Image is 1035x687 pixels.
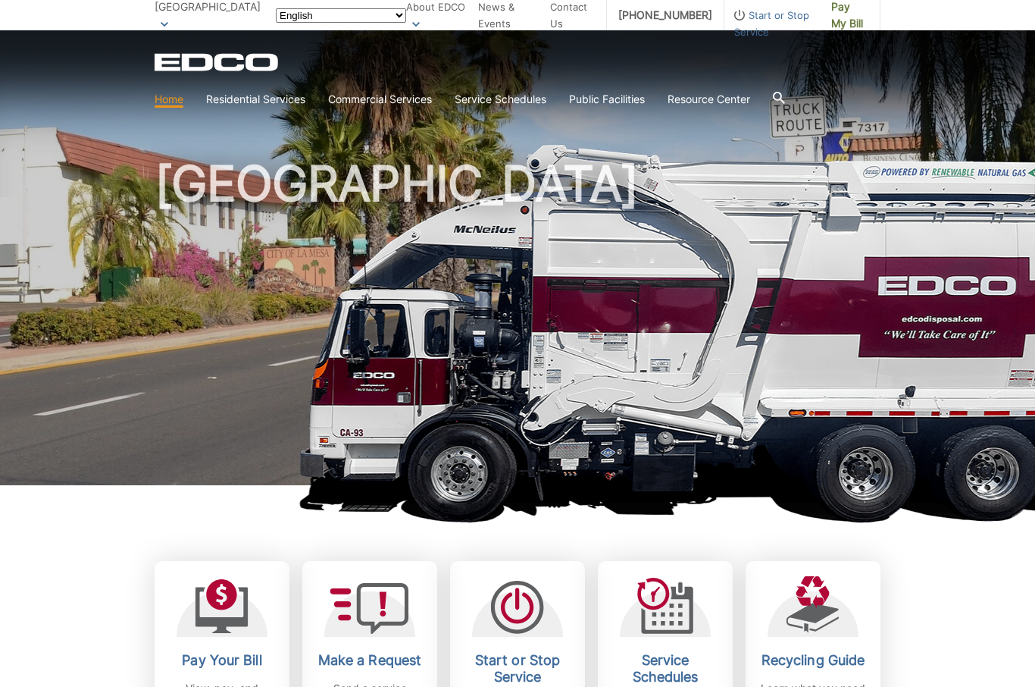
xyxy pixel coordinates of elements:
a: Home [155,91,183,108]
a: EDCD logo. Return to the homepage. [155,53,280,71]
a: Public Facilities [569,91,645,108]
h2: Start or Stop Service [461,652,574,685]
h1: [GEOGRAPHIC_DATA] [155,159,880,492]
a: Resource Center [668,91,750,108]
select: Select a language [276,8,406,23]
a: Residential Services [206,91,305,108]
a: Commercial Services [328,91,432,108]
h2: Service Schedules [609,652,721,685]
h2: Recycling Guide [757,652,869,669]
a: Service Schedules [455,91,546,108]
h2: Make a Request [314,652,426,669]
h2: Pay Your Bill [166,652,278,669]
